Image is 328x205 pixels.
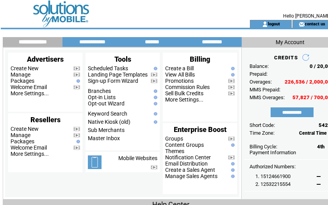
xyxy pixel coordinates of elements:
[152,112,157,116] img: help.gif
[152,67,157,70] img: help.gif
[165,160,208,167] a: Email Distribution
[190,55,210,63] span: Billing
[152,89,157,93] img: help.gif
[276,39,305,45] span: My Account
[305,21,325,26] a: contact us
[11,144,47,151] a: Welcome Email
[250,94,285,100] span: MMS Overages:
[73,85,80,89] img: video.png
[88,94,116,100] a: Opt-in Lists
[73,73,80,77] img: video.png
[165,65,194,71] a: Create a Bill
[75,79,80,83] img: help.gif
[250,144,277,150] span: Billing Cycle:
[274,55,298,61] span: CREDITS
[229,175,235,178] img: help.gif
[88,155,102,169] img: mobile-websites.png
[88,111,127,117] a: Keyword Search
[250,150,296,155] a: Payment Information
[299,21,305,27] img: contact_us_icon.gif
[27,55,64,63] span: Advertisers
[88,135,120,141] a: Master Inbox
[75,140,80,143] img: help.gif
[30,116,61,124] span: Resellers
[165,71,195,78] a: View All Bills
[114,55,131,63] span: Tools
[228,79,235,83] img: video.png
[299,130,327,136] span: Central Time
[165,154,211,160] a: Notification Center
[228,91,235,96] img: video.png
[73,146,80,150] img: video.png
[88,71,148,78] a: Landing Page Templates
[11,71,30,78] a: Manage
[250,71,267,77] span: Prepaid:
[88,65,128,71] a: Scheduled Tasks
[165,78,194,84] a: Promotions
[250,164,296,169] span: Authorized Numbers:
[229,168,235,172] img: help.gif
[11,84,47,90] a: Welcome Email
[73,66,80,71] img: video.png
[151,165,157,169] img: video.png
[88,88,111,94] a: Branches
[73,133,80,137] img: video.png
[165,142,204,148] a: Content Groups
[255,173,291,179] span: 1. 15124661900
[255,181,291,187] span: 2. 12532215554
[228,155,235,160] img: video.png
[165,135,183,142] a: Groups
[88,100,125,107] a: Opt-out Wizard
[262,21,268,27] img: account_icon.gif
[229,67,235,70] img: help.gif
[152,120,157,124] img: help.gif
[118,155,157,161] a: Mobile Websites
[165,96,203,103] a: More Settings...
[11,65,39,71] a: Create New
[317,144,324,150] span: 4th
[151,73,157,77] img: video.png
[250,79,272,85] span: Overages:
[165,148,184,154] a: Themes
[88,127,125,133] a: Sub Merchants
[11,151,49,157] a: More Settings...
[268,21,280,26] a: logout
[88,78,138,84] a: Sign-up Form Wizard
[165,167,215,173] a: Create a Sales Agent
[165,173,217,179] a: Manage Sales Agents
[11,126,39,132] a: Create New
[250,122,275,128] span: Short Code:
[11,78,34,84] a: Packages
[250,87,280,93] span: MMS Prepaid:
[250,130,275,136] span: Time Zone:
[152,102,157,105] img: help.gif
[174,125,226,134] span: Enterprise Boost
[229,73,235,77] img: help.gif
[250,63,269,69] span: Balance:
[11,90,49,96] a: More Settings...
[165,84,210,90] a: Commission Rules
[165,90,203,96] a: Sell Bulk Credits
[151,79,157,83] img: video.png
[229,143,235,147] img: help.gif
[228,85,235,89] img: video.png
[228,137,235,141] img: video.png
[11,132,30,138] a: Manage
[152,96,157,99] img: help.gif
[11,138,34,144] a: Packages
[229,162,235,166] img: help.gif
[88,119,130,125] a: Native Kiosk (old)
[73,127,80,131] img: video.png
